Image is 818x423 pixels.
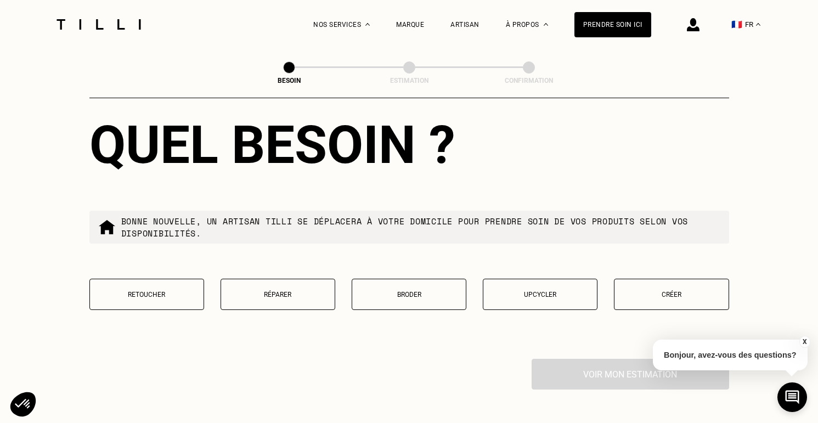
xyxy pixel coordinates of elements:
p: Bonne nouvelle, un artisan tilli se déplacera à votre domicile pour prendre soin de vos produits ... [121,215,720,239]
a: Marque [396,21,424,29]
p: Bonjour, avez-vous des questions? [653,340,808,370]
div: Confirmation [474,77,584,84]
img: Menu déroulant à propos [544,23,548,26]
a: Prendre soin ici [574,12,651,37]
div: Quel besoin ? [89,114,729,176]
button: X [799,336,810,348]
div: Besoin [234,77,344,84]
span: 🇫🇷 [731,19,742,30]
img: menu déroulant [756,23,760,26]
img: Menu déroulant [365,23,370,26]
img: icône connexion [687,18,699,31]
img: commande à domicile [98,218,116,236]
a: Artisan [450,21,479,29]
p: Upcycler [489,291,591,298]
button: Retoucher [89,279,204,310]
p: Retoucher [95,291,198,298]
p: Broder [358,291,460,298]
button: Broder [352,279,466,310]
p: Créer [620,291,723,298]
p: Réparer [227,291,329,298]
div: Estimation [354,77,464,84]
button: Créer [614,279,729,310]
img: Logo du service de couturière Tilli [53,19,145,30]
button: Réparer [221,279,335,310]
button: Upcycler [483,279,597,310]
